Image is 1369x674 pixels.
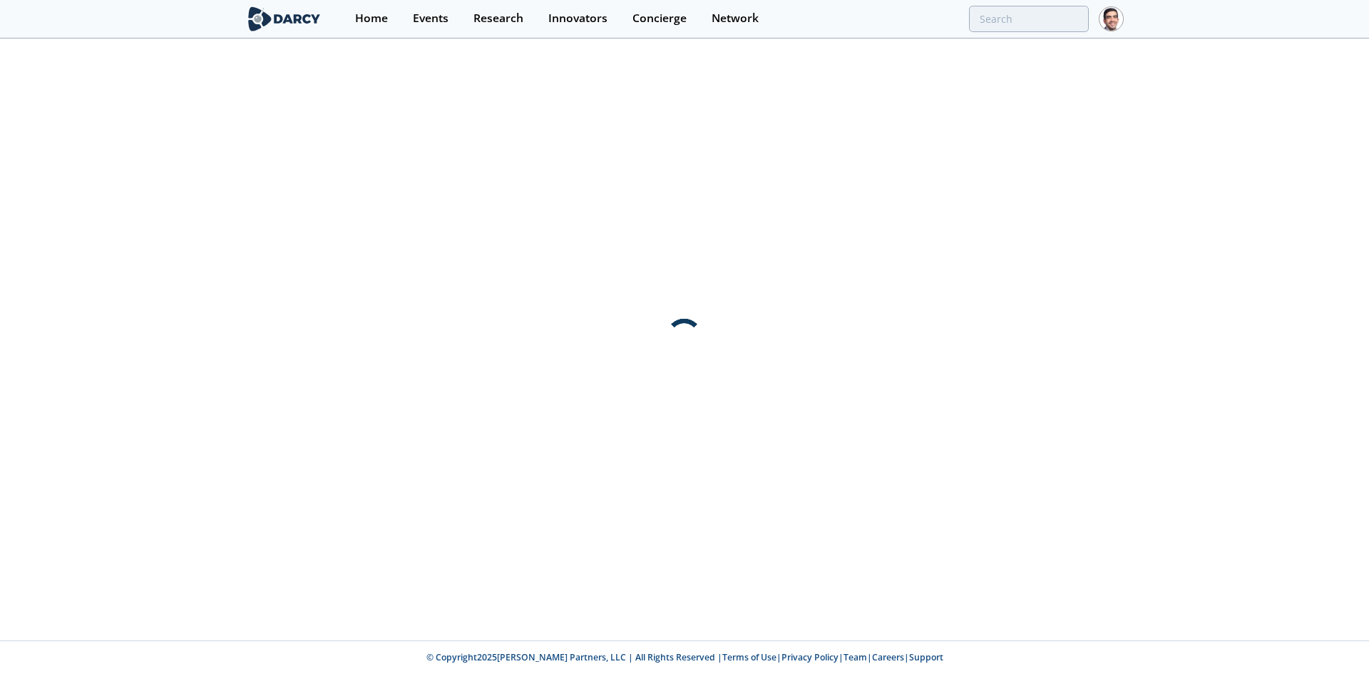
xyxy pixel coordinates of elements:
p: © Copyright 2025 [PERSON_NAME] Partners, LLC | All Rights Reserved | | | | | [157,651,1212,664]
input: Advanced Search [969,6,1089,32]
a: Careers [872,651,904,663]
a: Privacy Policy [781,651,839,663]
div: Research [473,13,523,24]
div: Innovators [548,13,607,24]
a: Terms of Use [722,651,776,663]
a: Team [844,651,867,663]
img: Profile [1099,6,1124,31]
div: Network [712,13,759,24]
div: Concierge [632,13,687,24]
div: Home [355,13,388,24]
a: Support [909,651,943,663]
div: Events [413,13,448,24]
img: logo-wide.svg [245,6,323,31]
